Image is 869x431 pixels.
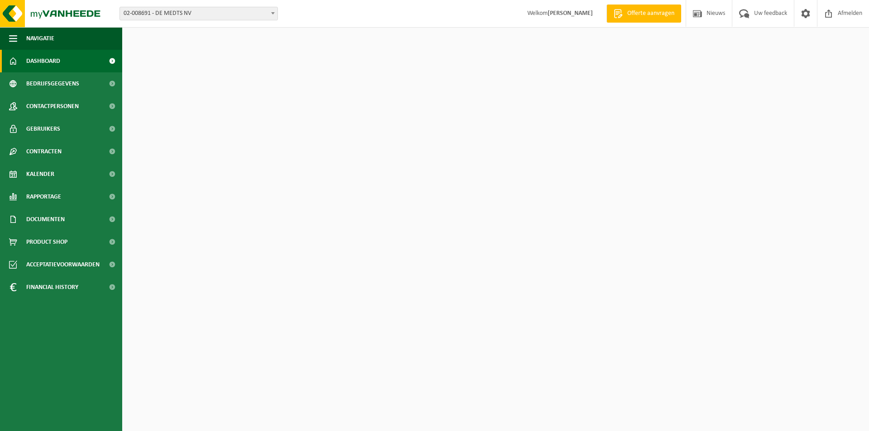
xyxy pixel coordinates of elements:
[26,231,67,253] span: Product Shop
[120,7,277,20] span: 02-008691 - DE MEDTS NV
[625,9,677,18] span: Offerte aanvragen
[26,27,54,50] span: Navigatie
[26,276,78,298] span: Financial History
[26,208,65,231] span: Documenten
[26,253,100,276] span: Acceptatievoorwaarden
[119,7,278,20] span: 02-008691 - DE MEDTS NV
[26,50,60,72] span: Dashboard
[26,95,79,118] span: Contactpersonen
[26,72,79,95] span: Bedrijfsgegevens
[606,5,681,23] a: Offerte aanvragen
[26,118,60,140] span: Gebruikers
[26,163,54,185] span: Kalender
[26,185,61,208] span: Rapportage
[548,10,593,17] strong: [PERSON_NAME]
[26,140,62,163] span: Contracten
